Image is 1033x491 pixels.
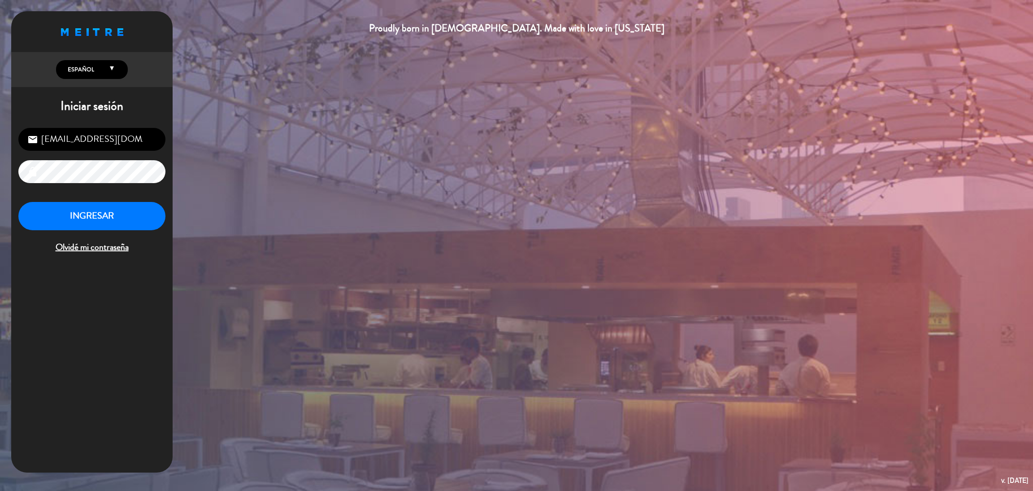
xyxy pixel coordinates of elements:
[65,65,94,74] span: Español
[27,134,38,145] i: email
[18,240,165,255] span: Olvidé mi contraseña
[18,202,165,230] button: INGRESAR
[1001,474,1029,487] div: v. [DATE]
[18,128,165,151] input: Correo Electrónico
[11,99,173,114] h1: Iniciar sesión
[27,167,38,177] i: lock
